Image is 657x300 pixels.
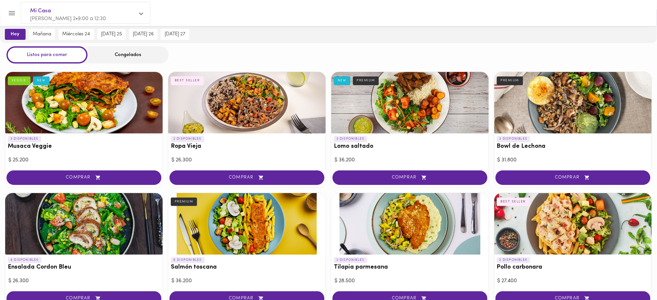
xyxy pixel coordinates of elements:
h3: Salmón toscana [171,264,323,271]
p: 2 DISPONIBLES [334,257,367,263]
div: BEST SELLER [171,76,204,85]
p: 3 DISPONIBLES [334,136,367,142]
span: miércoles 24 [62,31,90,37]
h3: Ropa Vieja [171,143,323,150]
button: COMPRAR [333,170,487,185]
p: 6 DISPONIBLES [171,257,205,263]
div: PREMIUM [171,198,197,206]
button: hoy [5,29,26,40]
h3: Pollo carbonara [497,264,649,271]
div: $ 26.300 [171,156,323,164]
h3: Ensalada Cordon Bleu [8,264,160,271]
span: COMPRAR [178,175,316,180]
div: $ 27.400 [498,277,649,285]
div: PREMIUM [353,76,379,85]
div: Salmón toscana [168,193,326,255]
div: $ 31.800 [498,156,649,164]
div: $ 36.200 [334,156,486,164]
div: Bowl de Lechona [494,72,652,133]
h3: Lomo saltado [334,143,486,150]
h3: Tilapia parmesana [334,264,486,271]
h3: Bowl de Lechona [497,143,649,150]
button: [DATE] 26 [129,29,158,40]
div: VEGGIE [8,76,30,85]
span: [DATE] 25 [101,31,122,37]
div: Musaca Veggie [5,72,163,133]
span: COMPRAR [15,175,153,180]
button: Menu [4,5,20,21]
div: Pollo carbonara [494,193,652,255]
span: COMPRAR [504,175,642,180]
span: [PERSON_NAME] 2 • 9:00 a 12:30 [30,16,106,21]
div: $ 26.300 [8,277,159,285]
div: Tilapia parmesana [331,193,489,255]
button: [DATE] 27 [161,29,189,40]
div: $ 28.500 [334,277,486,285]
div: Congelados [88,46,169,63]
span: [DATE] 26 [133,31,154,37]
p: 2 DISPONIBLES [497,257,530,263]
button: COMPRAR [6,170,161,185]
p: 3 DISPONIBLES [497,136,530,142]
div: PREMIUM [497,76,523,85]
div: Listos para comer [6,46,88,63]
p: 3 DISPONIBLES [8,136,41,142]
div: Ropa Vieja [168,72,326,133]
iframe: Messagebird Livechat Widget [619,262,651,294]
span: [DATE] 27 [165,31,185,37]
span: Mi Casa [30,7,135,15]
button: COMPRAR [496,170,651,185]
span: mañana [33,31,51,37]
div: Ensalada Cordon Bleu [5,193,163,255]
div: $ 25.200 [8,156,159,164]
div: NEW [334,76,350,85]
button: [DATE] 25 [97,29,126,40]
h3: Musaca Veggie [8,143,160,150]
div: NEW [33,76,50,85]
button: mañana [29,29,55,40]
div: $ 36.200 [171,277,323,285]
div: BEST SELLER [497,198,530,206]
span: COMPRAR [341,175,479,180]
span: hoy [9,31,21,37]
p: 2 DISPONIBLES [171,136,204,142]
p: 4 DISPONIBLES [8,257,41,263]
button: COMPRAR [170,170,324,185]
div: Lomo saltado [331,72,489,133]
button: miércoles 24 [58,29,94,40]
